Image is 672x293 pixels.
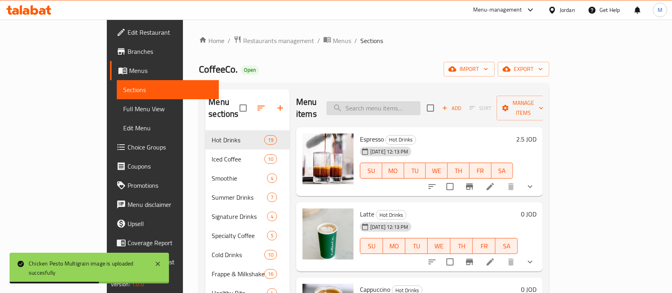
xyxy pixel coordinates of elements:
button: FR [473,238,495,254]
span: Hot Drinks [376,210,406,220]
button: Add section [271,98,290,118]
span: Full Menu View [123,104,213,114]
span: [DATE] 12:13 PM [367,148,411,155]
span: TH [454,240,470,252]
div: Smoothie4 [205,169,290,188]
span: Coverage Report [128,238,213,248]
svg: Show Choices [525,257,535,267]
a: Coverage Report [110,233,219,252]
span: Summer Drinks [212,193,267,202]
button: export [498,62,549,77]
span: 4 [267,213,277,220]
span: Add item [439,102,464,114]
input: search [326,101,420,115]
a: Menus [323,35,351,46]
span: Version: [111,279,130,289]
a: Choice Groups [110,138,219,157]
li: / [317,36,320,45]
div: Jordan [560,6,575,14]
div: Summer Drinks7 [205,188,290,207]
h6: 2.5 JOD [516,134,536,145]
span: Select all sections [235,100,252,116]
div: items [264,250,277,260]
span: Sections [360,36,383,45]
span: Iced Coffee [212,154,264,164]
a: Branches [110,42,219,61]
span: Select to update [442,178,458,195]
button: Add [439,102,464,114]
img: Espresso [303,134,354,185]
button: SU [360,163,382,179]
button: MO [383,238,405,254]
button: show more [521,177,540,196]
nav: breadcrumb [199,35,549,46]
div: Smoothie [212,173,267,183]
span: 16 [265,270,277,278]
span: Open [241,67,259,73]
a: Menu disclaimer [110,195,219,214]
div: Frappe & Milkshake16 [205,264,290,283]
span: MO [386,240,402,252]
div: items [264,154,277,164]
span: Menu disclaimer [128,200,213,209]
span: Latte [360,208,374,220]
span: FR [476,240,492,252]
span: Hot Drinks [212,135,264,145]
span: 4 [267,175,277,182]
button: FR [470,163,491,179]
span: 1.0.0 [132,279,144,289]
li: / [228,36,230,45]
span: import [450,64,488,74]
span: Restaurants management [243,36,314,45]
a: Edit menu item [485,182,495,191]
button: delete [501,177,521,196]
div: Iced Coffee10 [205,149,290,169]
div: items [267,193,277,202]
a: Coupons [110,157,219,176]
button: SA [491,163,513,179]
div: items [267,173,277,183]
button: TH [448,163,470,179]
button: Manage items [497,96,550,120]
a: Grocery Checklist [110,252,219,271]
span: Select to update [442,254,458,270]
div: Hot Drinks [385,135,416,145]
div: items [267,212,277,221]
img: Latte [303,208,354,260]
div: Signature Drinks [212,212,267,221]
div: Open [241,65,259,75]
span: Grocery Checklist [128,257,213,267]
button: TU [405,238,428,254]
div: Cold Drinks10 [205,245,290,264]
button: WE [428,238,450,254]
span: FR [473,165,488,177]
button: Branch-specific-item [460,177,479,196]
svg: Show Choices [525,182,535,191]
div: Menu-management [473,5,522,15]
span: SU [364,165,379,177]
span: Select section [422,100,439,116]
span: Sort sections [252,98,271,118]
span: Add [441,104,462,113]
span: SA [495,165,510,177]
span: Menus [333,36,351,45]
h2: Menu sections [208,96,240,120]
span: Choice Groups [128,142,213,152]
div: Specialty Coffee5 [205,226,290,245]
span: Sections [123,85,213,94]
span: Espresso [360,133,384,145]
span: TU [407,165,423,177]
span: M [658,6,662,14]
span: 7 [267,194,277,201]
span: TH [451,165,466,177]
div: items [267,231,277,240]
span: [DATE] 12:13 PM [367,223,411,231]
span: MO [385,165,401,177]
button: sort-choices [422,177,442,196]
span: 5 [267,232,277,240]
a: Sections [117,80,219,99]
button: WE [426,163,448,179]
h2: Menu items [296,96,317,120]
div: Hot Drinks19 [205,130,290,149]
